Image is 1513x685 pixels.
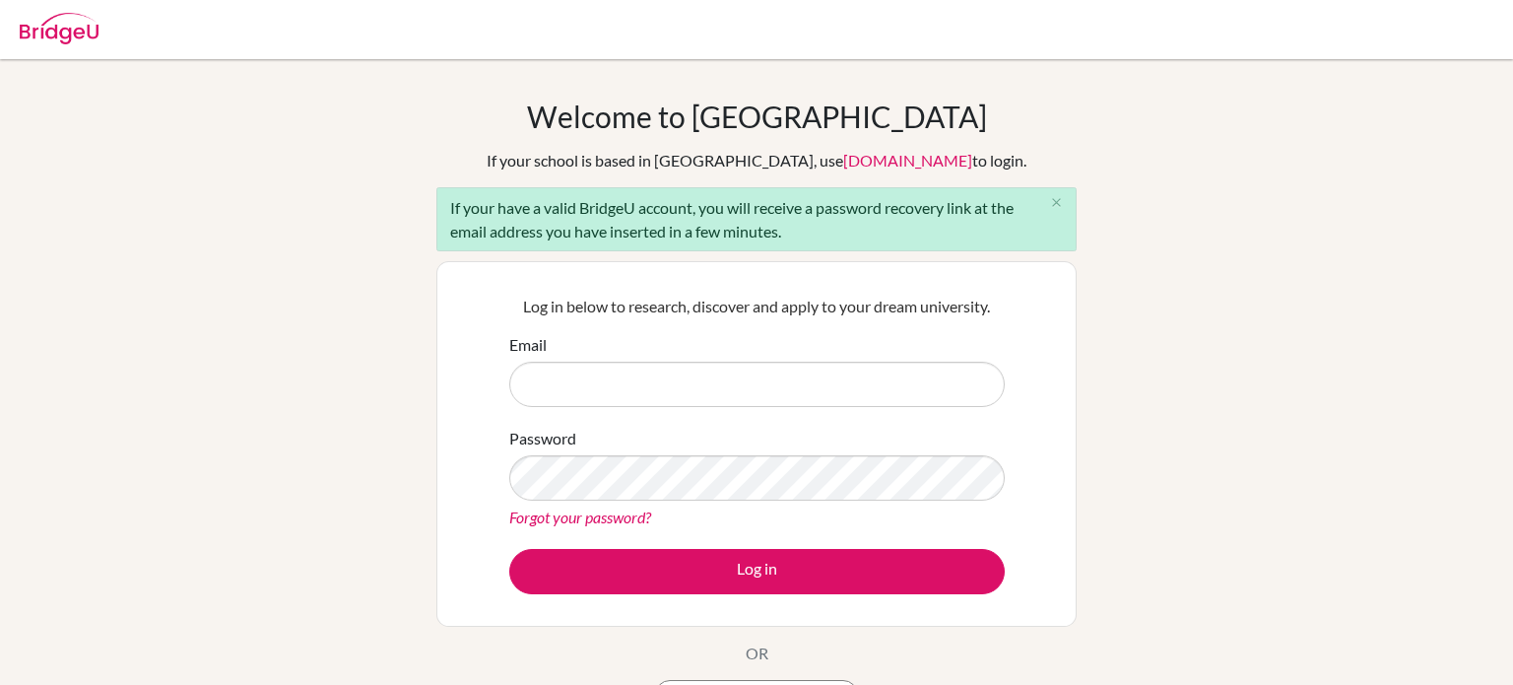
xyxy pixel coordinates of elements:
div: If your have a valid BridgeU account, you will receive a password recovery link at the email addr... [436,187,1077,251]
button: Log in [509,549,1005,594]
div: If your school is based in [GEOGRAPHIC_DATA], use to login. [487,149,1026,172]
label: Email [509,333,547,357]
p: Log in below to research, discover and apply to your dream university. [509,295,1005,318]
label: Password [509,427,576,450]
h1: Welcome to [GEOGRAPHIC_DATA] [527,99,987,134]
a: [DOMAIN_NAME] [843,151,972,170]
a: Forgot your password? [509,508,651,526]
img: Bridge-U [20,13,99,44]
i: close [1049,195,1064,210]
button: Close [1036,188,1076,218]
p: OR [746,642,768,665]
